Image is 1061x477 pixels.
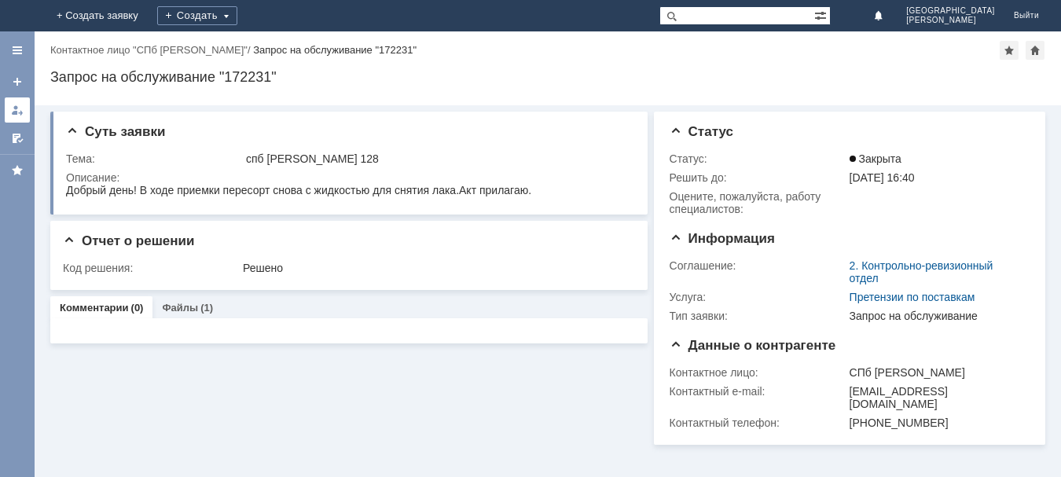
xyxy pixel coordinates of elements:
[850,385,1023,410] div: [EMAIL_ADDRESS][DOMAIN_NAME]
[670,124,733,139] span: Статус
[670,366,846,379] div: Контактное лицо:
[50,44,253,56] div: /
[670,171,846,184] div: Решить до:
[670,291,846,303] div: Услуга:
[670,152,846,165] div: Статус:
[670,385,846,398] div: Контактный e-mail:
[157,6,237,25] div: Создать
[670,190,846,215] div: Oцените, пожалуйста, работу специалистов:
[814,7,830,22] span: Расширенный поиск
[60,302,129,314] a: Комментарии
[131,302,144,314] div: (0)
[5,126,30,151] a: Мои согласования
[906,16,995,25] span: [PERSON_NAME]
[850,259,993,284] a: 2. Контрольно-ревизионный отдел
[850,152,901,165] span: Закрыта
[66,152,243,165] div: Тема:
[162,302,198,314] a: Файлы
[66,124,165,139] span: Суть заявки
[850,310,1023,322] div: Запрос на обслуживание
[1026,41,1044,60] div: Сделать домашней страницей
[670,259,846,272] div: Соглашение:
[670,310,846,322] div: Тип заявки:
[66,171,629,184] div: Описание:
[670,338,836,353] span: Данные о контрагенте
[200,302,213,314] div: (1)
[850,291,975,303] a: Претензии по поставкам
[850,416,1023,429] div: [PHONE_NUMBER]
[50,69,1045,85] div: Запрос на обслуживание "172231"
[253,44,417,56] div: Запрос на обслуживание "172231"
[850,366,1023,379] div: СПб [PERSON_NAME]
[243,262,626,274] div: Решено
[906,6,995,16] span: [GEOGRAPHIC_DATA]
[63,262,240,274] div: Код решения:
[5,97,30,123] a: Мои заявки
[670,231,775,246] span: Информация
[246,152,626,165] div: спб [PERSON_NAME] 128
[670,416,846,429] div: Контактный телефон:
[5,69,30,94] a: Создать заявку
[50,44,248,56] a: Контактное лицо "СПб [PERSON_NAME]"
[1000,41,1019,60] div: Добавить в избранное
[63,233,194,248] span: Отчет о решении
[850,171,915,184] span: [DATE] 16:40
